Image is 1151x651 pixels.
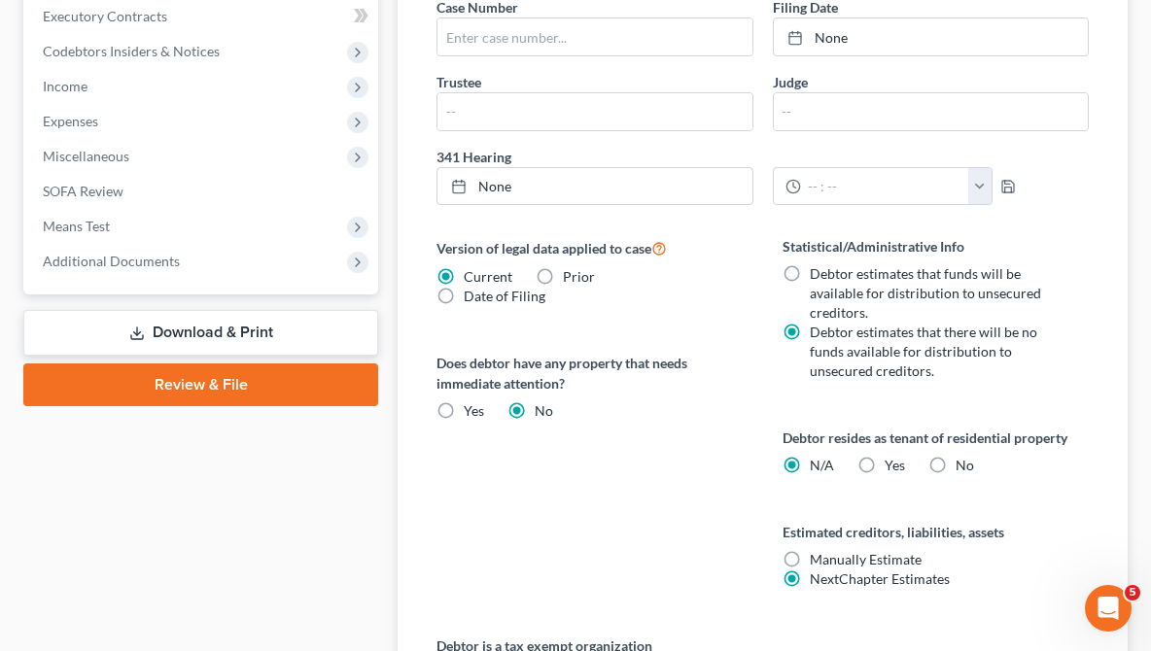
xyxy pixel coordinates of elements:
span: Income [43,78,87,94]
span: No [956,457,974,473]
a: SOFA Review [27,174,378,209]
a: None [437,168,751,205]
label: Estimated creditors, liabilities, assets [783,522,1089,542]
input: -- [774,93,1088,130]
span: Means Test [43,218,110,234]
span: Yes [885,457,905,473]
span: N/A [810,457,834,473]
label: Debtor resides as tenant of residential property [783,428,1089,448]
input: Enter case number... [437,18,751,55]
label: Trustee [436,72,481,92]
span: Manually Estimate [810,551,922,567]
label: Statistical/Administrative Info [783,236,1089,257]
span: Miscellaneous [43,148,129,164]
span: Prior [563,268,595,285]
a: Review & File [23,363,378,406]
label: Judge [773,72,808,92]
span: NextChapter Estimates [810,570,950,587]
span: 5 [1125,585,1140,600]
span: Codebtors Insiders & Notices [43,43,220,59]
label: 341 Hearing [427,147,1099,167]
span: No [535,402,553,419]
a: None [774,18,1088,55]
a: Download & Print [23,310,378,356]
input: -- : -- [801,168,969,205]
span: Current [464,268,512,285]
input: -- [437,93,751,130]
span: Executory Contracts [43,8,167,24]
span: Debtor estimates that there will be no funds available for distribution to unsecured creditors. [810,324,1037,379]
span: Expenses [43,113,98,129]
label: Does debtor have any property that needs immediate attention? [436,353,743,394]
span: Yes [464,402,484,419]
span: Debtor estimates that funds will be available for distribution to unsecured creditors. [810,265,1041,321]
span: Additional Documents [43,253,180,269]
span: Date of Filing [464,288,545,304]
label: Version of legal data applied to case [436,236,743,259]
span: SOFA Review [43,183,123,199]
iframe: Intercom live chat [1085,585,1132,632]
